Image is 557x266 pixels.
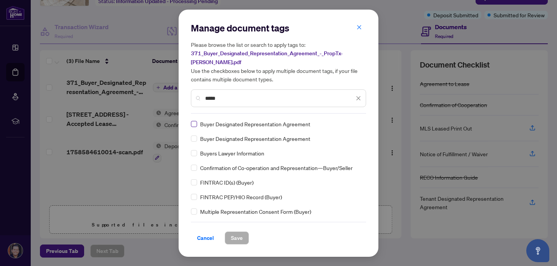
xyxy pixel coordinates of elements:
span: FINTRAC ID(s) (Buyer) [200,178,254,187]
span: Multiple Representation Consent Form (Buyer) [200,207,311,216]
h2: Manage document tags [191,22,366,34]
span: Buyers Lawyer Information [200,149,264,157]
span: FINTRAC PEP/HIO Record (Buyer) [200,193,282,201]
button: Save [225,231,249,245]
span: close [356,25,362,30]
button: Cancel [191,231,220,245]
button: Open asap [526,239,549,262]
span: Buyer Designated Representation Agreement [200,120,310,128]
span: Cancel [197,232,214,244]
span: Buyer Designated Representation Agreement [200,134,310,143]
h5: Please browse the list or search to apply tags to: Use the checkboxes below to apply multiple doc... [191,40,366,83]
span: close [356,96,361,101]
span: 371_Buyer_Designated_Representation_Agreement_-_PropTx-[PERSON_NAME].pdf [191,50,343,66]
span: Confirmation of Co-operation and Representation—Buyer/Seller [200,164,353,172]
